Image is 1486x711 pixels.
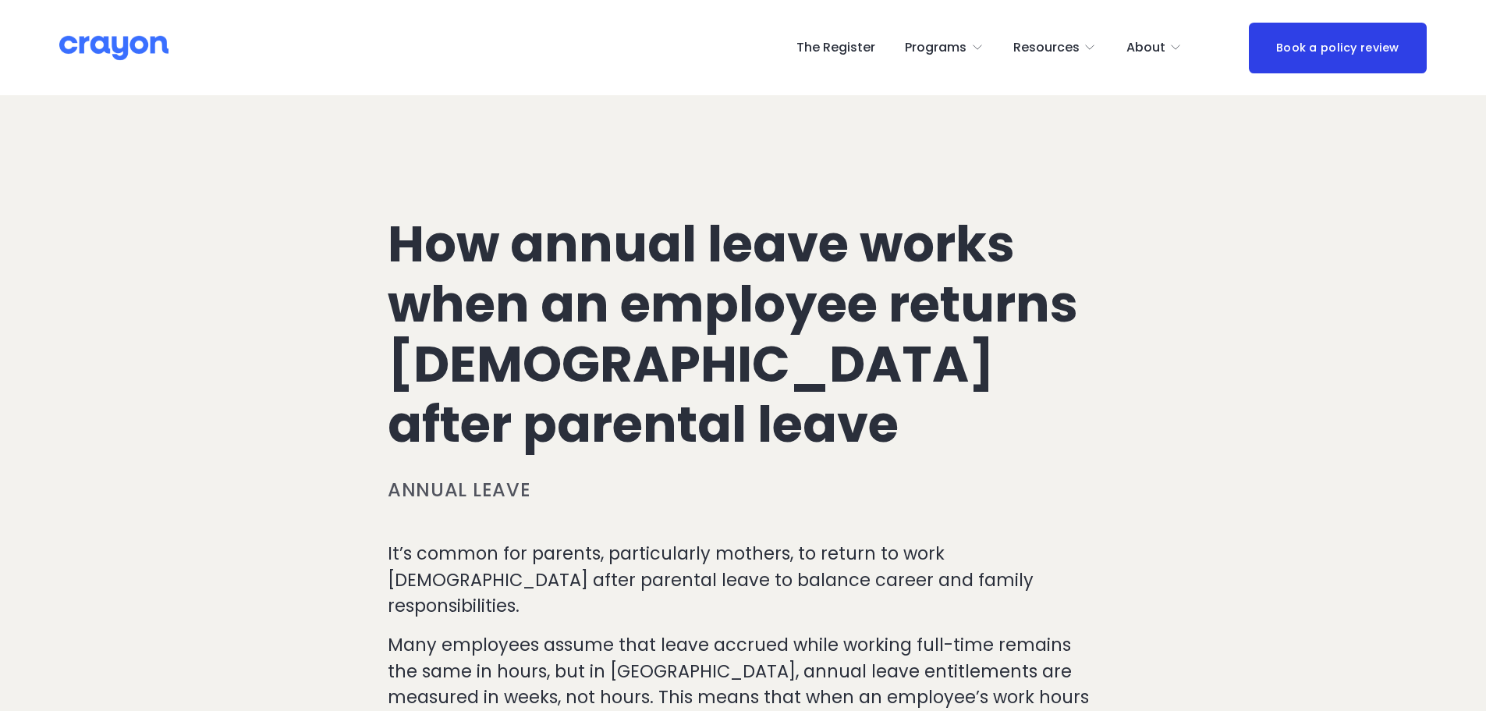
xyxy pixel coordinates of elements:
[905,35,984,60] a: folder dropdown
[388,477,531,503] a: Annual leave
[905,37,966,59] span: Programs
[59,34,168,62] img: Crayon
[1013,35,1097,60] a: folder dropdown
[1126,35,1183,60] a: folder dropdown
[796,35,875,60] a: The Register
[1249,23,1427,73] a: Book a policy review
[388,541,1098,620] p: It’s common for parents, particularly mothers, to return to work [DEMOGRAPHIC_DATA] after parenta...
[1126,37,1165,59] span: About
[388,215,1098,454] h1: How annual leave works when an employee returns [DEMOGRAPHIC_DATA] after parental leave
[1013,37,1080,59] span: Resources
